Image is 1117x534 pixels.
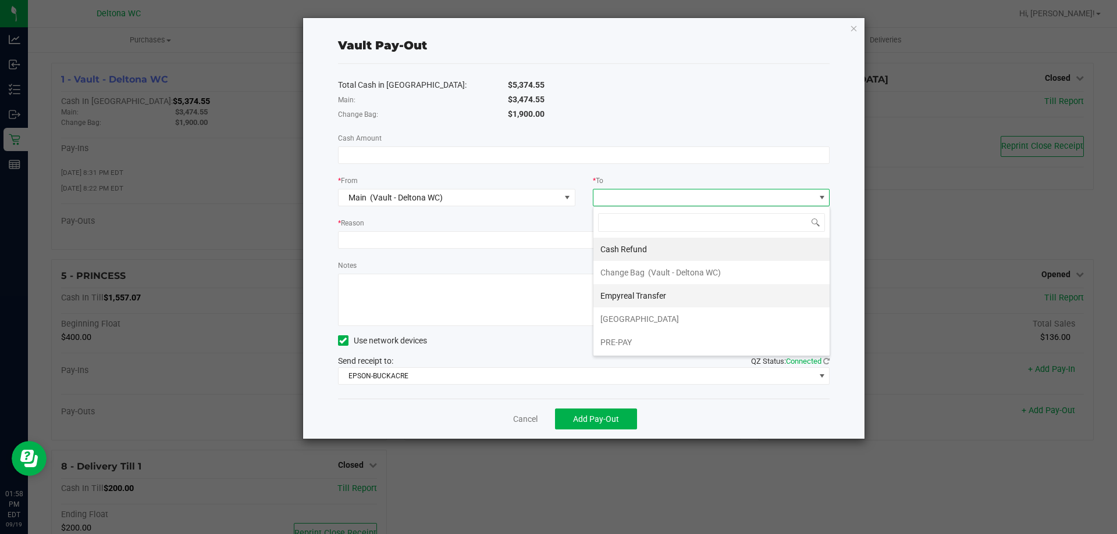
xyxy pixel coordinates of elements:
[593,175,603,186] label: To
[600,314,679,324] span: [GEOGRAPHIC_DATA]
[555,408,637,429] button: Add Pay-Out
[338,134,382,142] span: Cash Amount
[600,291,666,300] span: Empyreal Transfer
[600,268,645,277] span: Change Bag
[600,338,632,347] span: PRE-PAY
[513,413,538,425] a: Cancel
[573,414,619,424] span: Add Pay-Out
[600,245,647,254] span: Cash Refund
[338,80,467,89] span: Total Cash in [GEOGRAPHIC_DATA]:
[786,357,821,365] span: Connected
[338,218,364,228] label: Reason
[338,175,358,186] label: From
[648,268,721,277] span: (Vault - Deltona WC)
[508,109,545,119] span: $1,900.00
[338,356,393,365] span: Send receipt to:
[338,37,427,54] div: Vault Pay-Out
[338,335,427,347] label: Use network devices
[338,260,357,271] label: Notes
[338,110,378,119] span: Change Bag:
[338,96,355,104] span: Main:
[751,357,830,365] span: QZ Status:
[508,80,545,89] span: $5,374.55
[370,193,443,202] span: (Vault - Deltona WC)
[339,368,815,384] span: EPSON-BUCKACRE
[348,193,367,202] span: Main
[508,95,545,104] span: $3,474.55
[12,441,47,476] iframe: Resource center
